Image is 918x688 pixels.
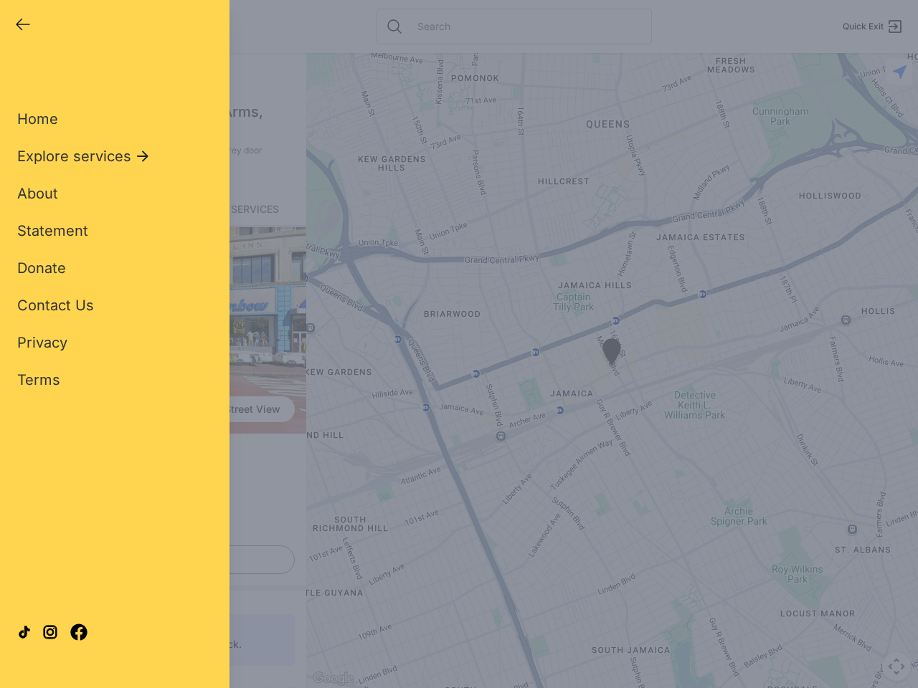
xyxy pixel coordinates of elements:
[17,110,58,128] span: Home
[17,146,151,166] button: Explore services
[17,146,131,166] span: Explore services
[17,297,94,314] span: Contact Us
[17,222,88,239] span: Statement
[17,334,67,351] span: Privacy
[17,185,58,202] span: About
[17,370,60,390] a: Terms
[17,221,88,241] a: Statement
[17,258,66,278] a: Donate
[17,183,58,204] a: About
[17,371,60,388] span: Terms
[17,333,67,353] a: Privacy
[17,295,94,315] a: Contact Us
[17,109,58,129] a: Home
[17,259,66,277] span: Donate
